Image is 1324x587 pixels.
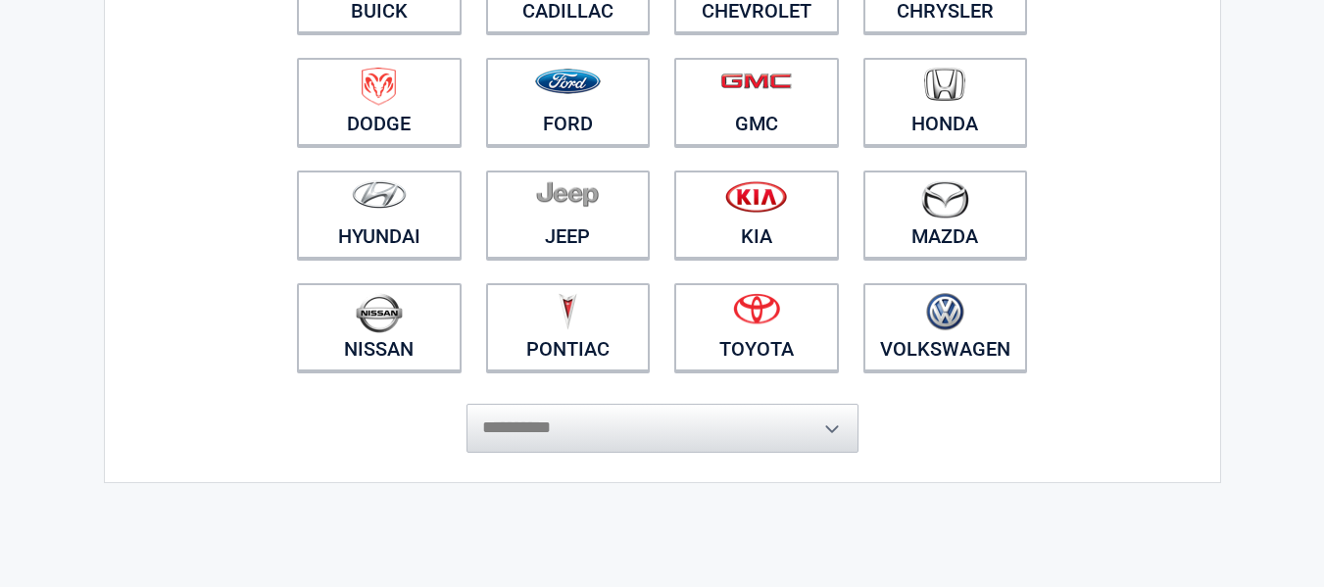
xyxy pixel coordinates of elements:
[674,283,839,371] a: Toyota
[558,293,577,330] img: pontiac
[486,283,651,371] a: Pontiac
[926,293,964,331] img: volkswagen
[720,73,792,89] img: gmc
[297,58,462,146] a: Dodge
[863,58,1028,146] a: Honda
[725,180,787,213] img: kia
[674,58,839,146] a: GMC
[297,283,462,371] a: Nissan
[486,171,651,259] a: Jeep
[486,58,651,146] a: Ford
[535,69,601,94] img: ford
[297,171,462,259] a: Hyundai
[352,180,407,209] img: hyundai
[924,68,965,102] img: honda
[920,180,969,219] img: mazda
[733,293,780,324] img: toyota
[536,180,599,208] img: jeep
[356,293,403,333] img: nissan
[863,171,1028,259] a: Mazda
[863,283,1028,371] a: Volkswagen
[362,68,396,106] img: dodge
[674,171,839,259] a: Kia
